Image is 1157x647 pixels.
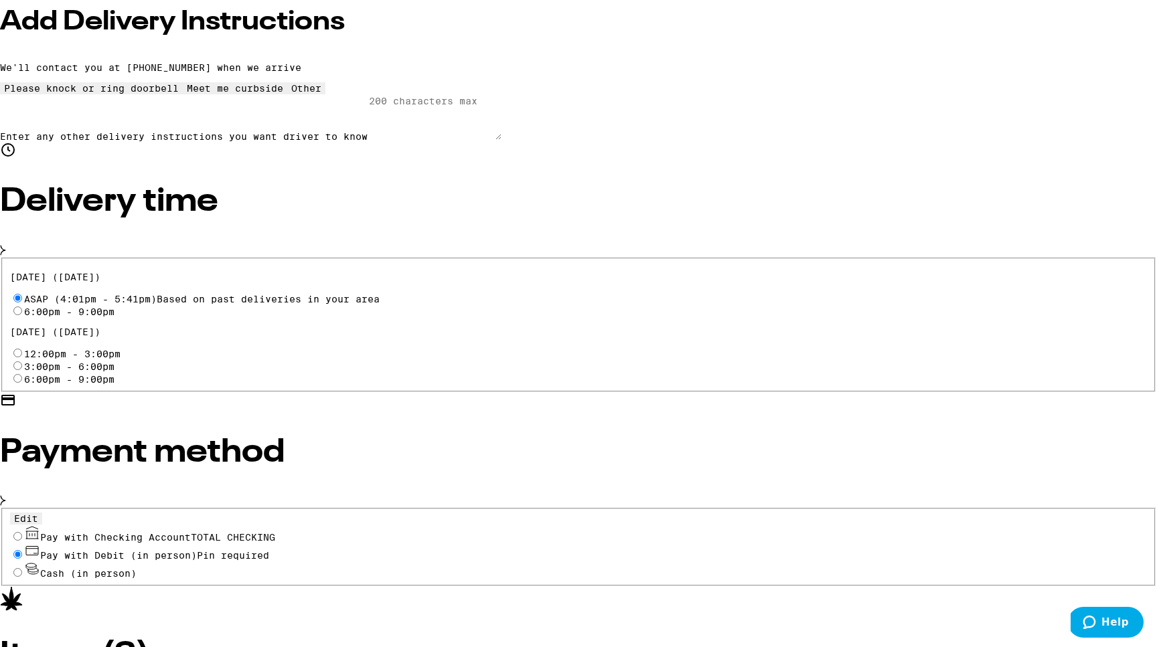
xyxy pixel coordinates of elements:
[24,349,121,359] label: 12:00pm - 3:00pm
[191,532,275,543] span: TOTAL CHECKING
[24,294,380,304] span: ASAP (4:01pm - 5:41pm)
[197,550,269,561] span: Pin required
[40,532,275,543] span: Pay with Checking Account
[10,272,1148,282] p: [DATE] ([DATE])
[10,513,42,525] button: Edit
[24,374,114,385] label: 6:00pm - 9:00pm
[24,306,114,317] label: 6:00pm - 9:00pm
[40,568,137,579] span: Cash (in person)
[1071,607,1144,640] iframe: Opens a widget where you can find more information
[287,82,325,94] button: Other
[183,82,287,94] button: Meet me curbside
[4,83,179,94] div: Please knock or ring doorbell
[291,83,321,94] div: Other
[24,361,114,372] label: 3:00pm - 6:00pm
[10,327,1148,337] p: [DATE] ([DATE])
[40,550,197,561] span: Pay with Debit (in person)
[157,294,380,304] span: Based on past deliveries in your area
[187,83,283,94] div: Meet me curbside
